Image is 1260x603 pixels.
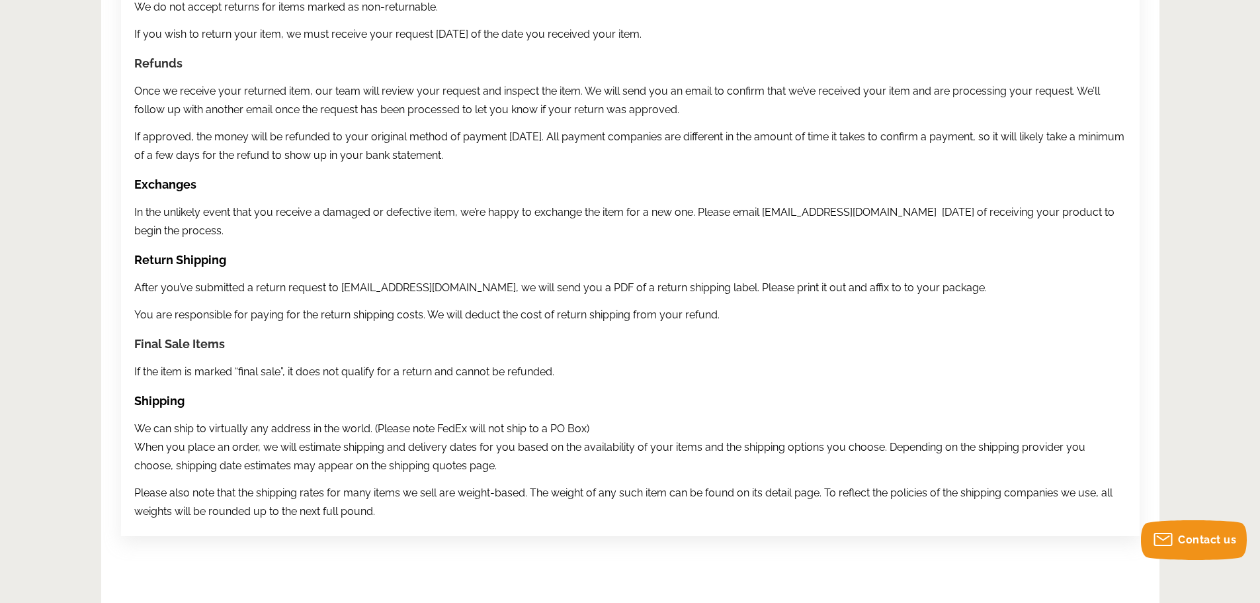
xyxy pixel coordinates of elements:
[134,253,226,267] span: Return Shipping
[134,308,720,321] span: You are responsible for paying for the return shipping costs. We will deduct the cost of return s...
[134,28,642,40] span: If you wish to return your item, we must receive your request [DATE] of the date you received you...
[134,85,1100,116] span: Once we receive your returned item, our team will review your request and inspect the item. We wi...
[134,206,1114,237] span: In the unlikely event that you receive a damaged or defective item, we’re happy to exchange the i...
[134,441,1085,472] span: When you place an order, we will estimate shipping and delivery dates for you based on the availa...
[134,177,196,191] span: Exchanges
[1141,520,1247,560] button: Contact us
[134,487,1113,518] span: Please also note that the shipping rates for many items we sell are weight-based. The weight of a...
[134,365,554,378] span: If the item is marked “final sale”, it does not qualify for a return and cannot be refunded.
[134,394,185,408] strong: Shipping
[134,1,438,13] span: We do not accept returns for items marked as non-returnable.
[134,281,987,294] span: After you’ve submitted a return request to [EMAIL_ADDRESS][DOMAIN_NAME], we will send you a PDF o...
[134,422,589,435] span: We can ship to virtually any address in the world. (Please note FedEx will not ship to a PO Box)
[134,56,183,70] strong: Refunds
[134,130,1124,162] span: If approved, the money will be refunded to your original method of payment [DATE]. All payment co...
[1178,533,1236,546] span: Contact us
[134,337,225,351] strong: Final Sale Items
